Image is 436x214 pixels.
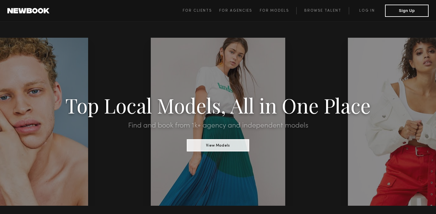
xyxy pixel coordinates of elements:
[349,7,385,14] a: Log in
[219,9,252,13] span: For Agencies
[187,141,249,148] a: View Models
[260,7,297,14] a: For Models
[296,7,349,14] a: Browse Talent
[187,139,249,151] button: View Models
[183,7,219,14] a: For Clients
[385,5,429,17] button: Sign Up
[219,7,259,14] a: For Agencies
[260,9,289,13] span: For Models
[33,122,403,129] h2: Find and book from 1k+ agency and independent models
[183,9,212,13] span: For Clients
[33,96,403,115] h1: Top Local Models, All in One Place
